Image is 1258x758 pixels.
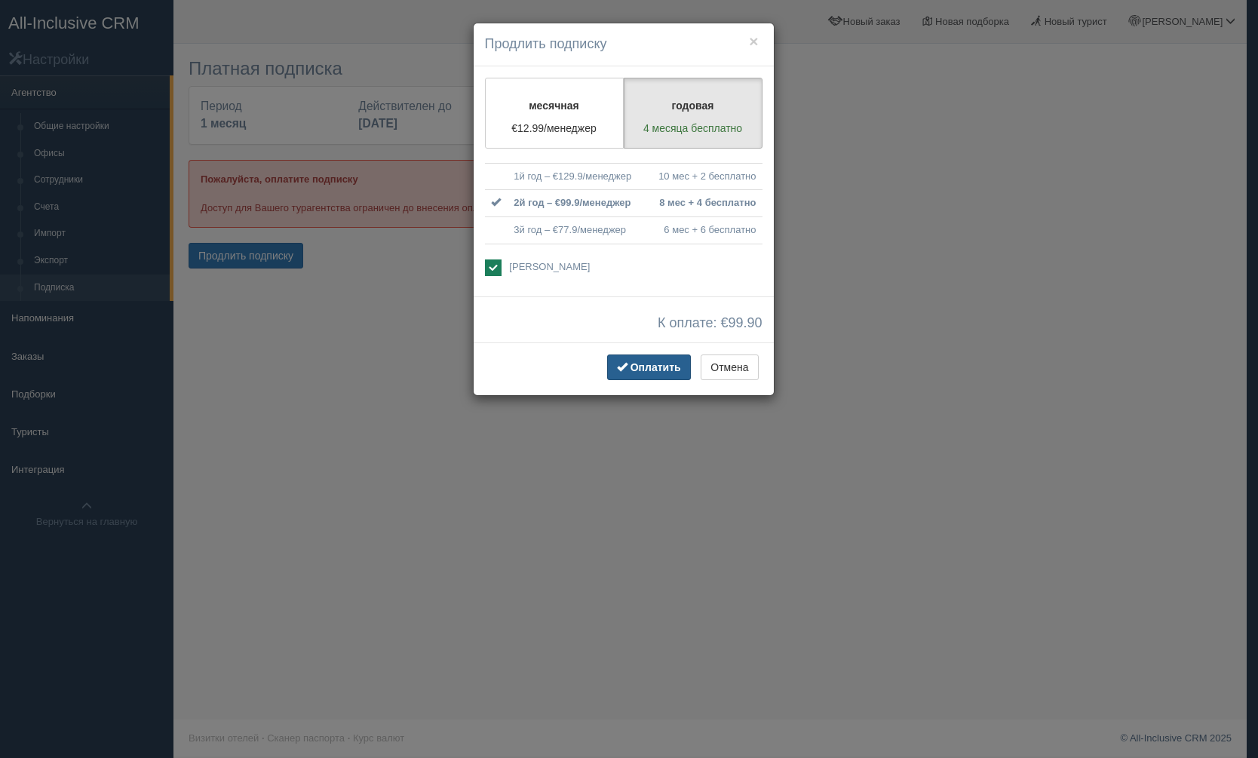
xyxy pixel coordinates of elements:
button: Отмена [701,354,758,380]
p: годовая [634,98,753,113]
span: 99.90 [728,315,762,330]
span: [PERSON_NAME] [509,261,590,272]
td: 10 мес + 2 бесплатно [646,163,762,190]
p: 4 месяца бесплатно [634,121,753,136]
td: 3й год – €77.9/менеджер [508,216,646,244]
td: 1й год – €129.9/менеджер [508,163,646,190]
span: К оплате: € [658,316,762,331]
span: Оплатить [631,361,681,373]
td: 2й год – €99.9/менеджер [508,190,646,217]
td: 6 мес + 6 бесплатно [646,216,762,244]
button: Оплатить [607,354,691,380]
p: €12.99/менеджер [495,121,614,136]
p: месячная [495,98,614,113]
button: × [749,33,758,49]
h4: Продлить подписку [485,35,762,54]
td: 8 мес + 4 бесплатно [646,190,762,217]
